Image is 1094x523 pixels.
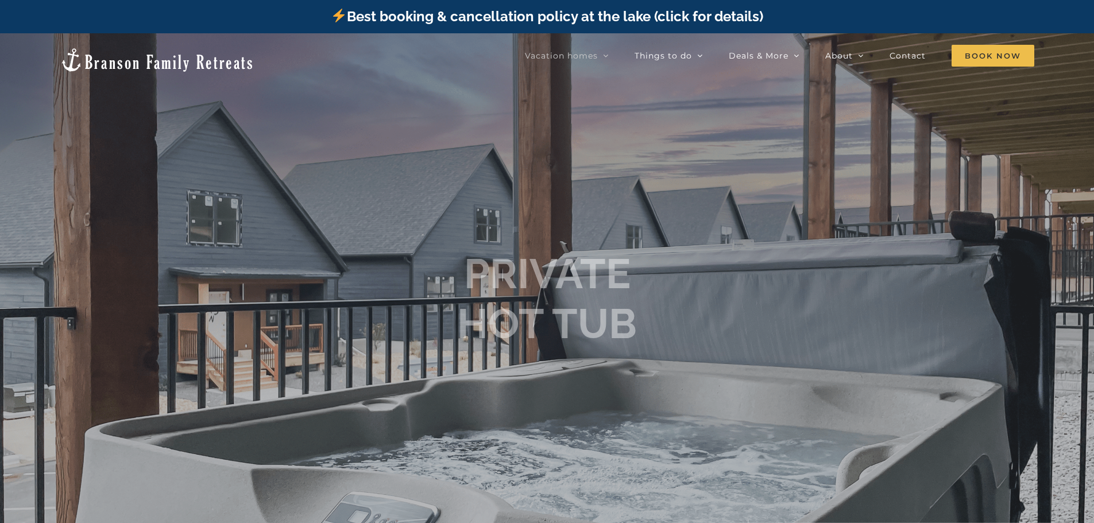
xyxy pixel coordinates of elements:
[952,44,1034,67] a: Book Now
[890,44,926,67] a: Contact
[825,44,864,67] a: About
[331,8,763,25] a: Best booking & cancellation policy at the lake (click for details)
[525,44,1034,67] nav: Main Menu
[825,52,853,60] span: About
[332,9,346,22] img: ⚡️
[457,250,637,349] h1: PRIVATE HOT TUB
[729,52,788,60] span: Deals & More
[729,44,799,67] a: Deals & More
[525,44,609,67] a: Vacation homes
[635,52,692,60] span: Things to do
[525,52,598,60] span: Vacation homes
[635,44,703,67] a: Things to do
[890,52,926,60] span: Contact
[60,47,254,73] img: Branson Family Retreats Logo
[952,45,1034,67] span: Book Now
